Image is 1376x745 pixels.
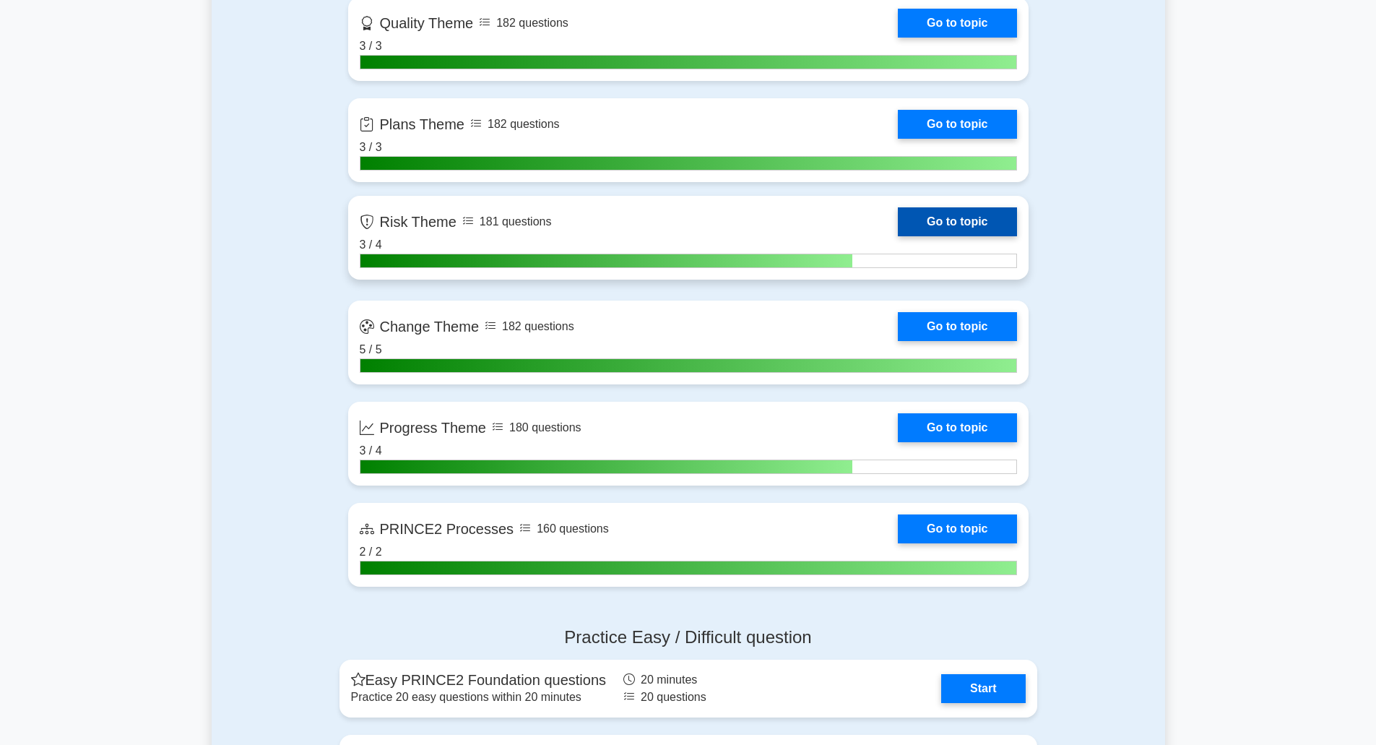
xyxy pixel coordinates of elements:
a: Go to topic [898,110,1016,139]
a: Start [941,674,1025,703]
a: Go to topic [898,514,1016,543]
a: Go to topic [898,9,1016,38]
a: Go to topic [898,413,1016,442]
h4: Practice Easy / Difficult question [339,627,1037,648]
a: Go to topic [898,207,1016,236]
a: Go to topic [898,312,1016,341]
